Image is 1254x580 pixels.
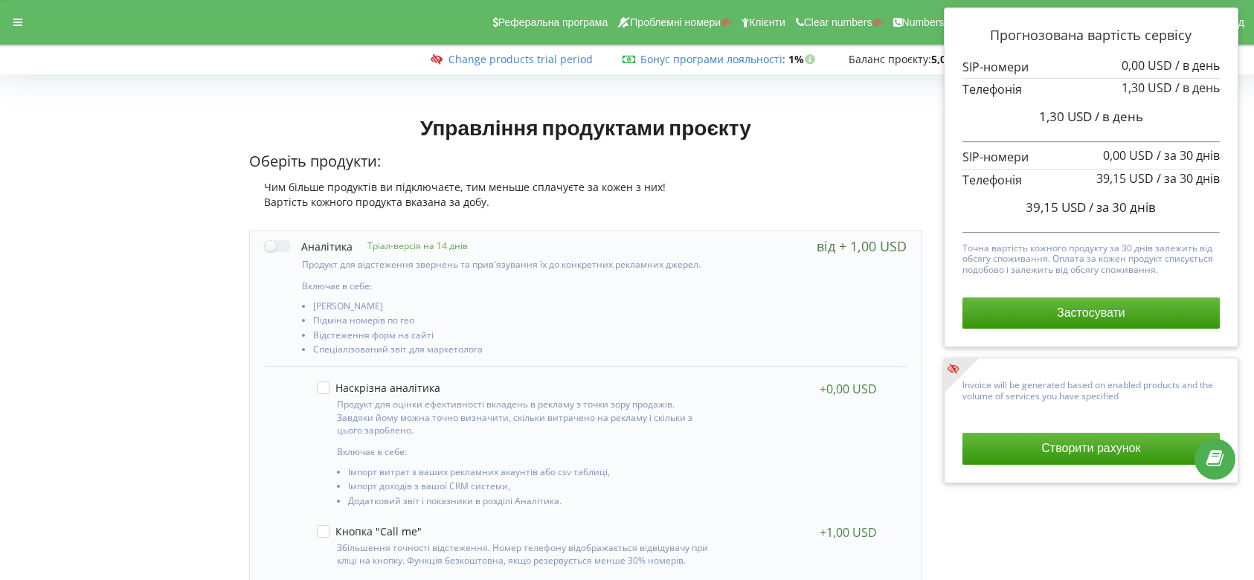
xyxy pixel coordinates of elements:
[348,496,710,510] li: Додатковий звіт і показники в розділі Аналітика.
[640,52,782,66] a: Бонус програми лояльності
[749,16,785,28] span: Клієнти
[1175,80,1220,96] span: / в день
[337,445,710,458] p: Включає в себе:
[630,16,721,28] span: Проблемні номери
[265,239,353,254] label: Аналітика
[348,467,710,481] li: Імпорт витрат з ваших рекламних акаунтів або csv таблиці,
[313,330,715,344] li: Відстеження форм на сайті
[317,525,422,538] label: Кнопка "Call me"
[249,114,923,141] h1: Управління продуктами проєкту
[820,525,877,540] div: +1,00 USD
[317,381,441,394] label: Наскрізна аналітика
[448,52,593,66] a: Change products trial period
[817,239,907,254] div: від + 1,00 USD
[337,541,710,567] p: Збільшення точності відстеження. Номер телефону відображається відвідувачу при кліці на кнопку. Ф...
[962,81,1221,98] p: Телефонія
[348,481,710,495] li: Імпорт доходів з вашої CRM системи,
[302,280,715,292] p: Включає в себе:
[249,151,923,173] p: Оберіть продукти:
[302,258,715,271] p: Продукт для відстеження звернень та прив'язування їх до конкретних рекламних джерел.
[804,16,872,28] span: Clear numbers
[640,52,785,66] span: :
[902,16,982,28] span: Numbers reserve
[353,239,468,252] p: Тріал-версія на 14 днів
[249,195,923,210] div: Вартість кожного продукта вказана за добу.
[962,26,1221,45] p: Прогнозована вартість сервісу
[1096,170,1154,187] span: 39,15 USD
[313,301,715,315] li: [PERSON_NAME]
[849,52,931,66] span: Баланс проєкту:
[313,315,715,329] li: Підміна номерів по гео
[1157,147,1220,164] span: / за 30 днів
[962,433,1221,464] button: Створити рахунок
[249,180,923,195] div: Чим більше продуктів ви підключаєте, тим меньше сплачуєте за кожен з них!
[962,239,1221,275] p: Точна вартість кожного продукту за 30 днів залежить від обсягу споживання. Оплата за кожен продук...
[962,376,1221,402] p: Invoice will be generated based on enabled products and the volume of services you have specified
[820,381,877,396] div: +0,00 USD
[962,149,1221,166] p: SIP-номери
[1122,57,1172,74] span: 0,00 USD
[337,398,710,436] p: Продукт для оцінки ефективності вкладень в рекламу з точки зору продажів. Завдяки йому можна точн...
[1175,57,1220,74] span: / в день
[1103,147,1154,164] span: 0,00 USD
[962,172,1221,189] p: Телефонія
[788,52,819,66] strong: 1%
[313,344,715,358] li: Спеціалізований звіт для маркетолога
[1157,170,1220,187] span: / за 30 днів
[498,16,608,28] span: Реферальна програма
[962,59,1221,76] p: SIP-номери
[1026,199,1086,216] span: 39,15 USD
[1089,199,1156,216] span: / за 30 днів
[962,297,1221,329] button: Застосувати
[1122,80,1172,96] span: 1,30 USD
[1039,108,1092,125] span: 1,30 USD
[931,52,977,66] strong: 5,00 USD
[1095,108,1143,125] span: / в день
